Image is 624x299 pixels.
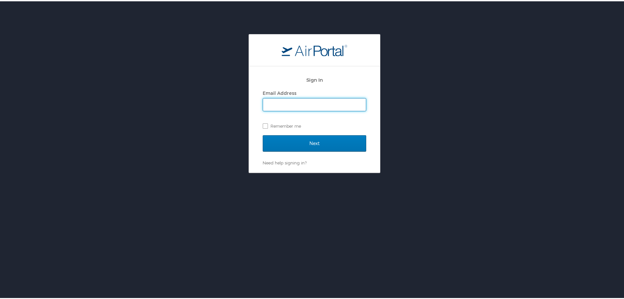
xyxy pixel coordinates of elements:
h2: Sign In [263,75,366,82]
input: Next [263,134,366,150]
img: logo [282,43,347,55]
label: Remember me [263,120,366,130]
a: Need help signing in? [263,159,307,164]
label: Email Address [263,89,296,95]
